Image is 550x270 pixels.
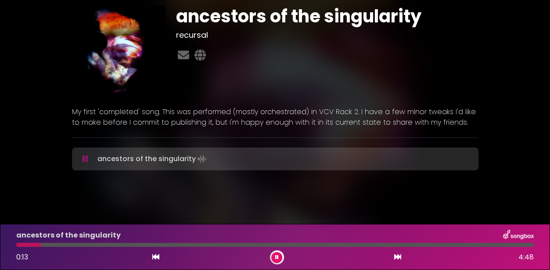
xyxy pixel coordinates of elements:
img: waveform4.gif [196,153,208,165]
h1: ancestors of the singularity [176,6,478,27]
p: My first 'completed' song. This was performed (mostly orchestrated) in VCV Rack 2. I have a few m... [72,107,478,128]
img: 2IP2RigOTfiYsCJ2XWvV [72,6,166,100]
p: ancestors of the singularity [97,153,208,165]
h3: recursal [176,30,478,40]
